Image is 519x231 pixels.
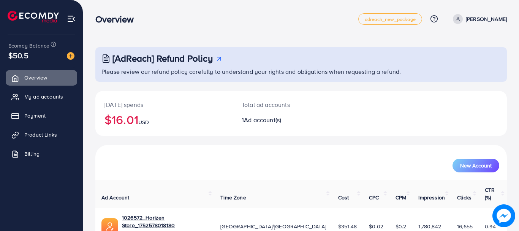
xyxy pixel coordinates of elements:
span: Payment [24,112,46,119]
span: $50.5 [8,50,28,61]
span: CPM [396,194,406,201]
button: New Account [453,159,499,172]
span: 16,655 [457,223,473,230]
span: $0.2 [396,223,407,230]
span: 0.94 [485,223,496,230]
span: Time Zone [220,194,246,201]
h2: $16.01 [104,112,223,127]
span: Product Links [24,131,57,139]
span: My ad accounts [24,93,63,100]
span: 1,780,842 [418,223,441,230]
h2: 1 [242,116,326,124]
p: [PERSON_NAME] [466,14,507,24]
span: Clicks [457,194,472,201]
p: [DATE] spends [104,100,223,109]
p: Total ad accounts [242,100,326,109]
a: My ad accounts [6,89,77,104]
span: $351.48 [338,223,357,230]
a: 1026572_Horizen Store_1752578018180 [122,214,208,229]
span: Ad Account [101,194,130,201]
a: Product Links [6,127,77,142]
span: Cost [338,194,349,201]
span: CTR (%) [485,186,495,201]
a: Billing [6,146,77,161]
span: $0.02 [369,223,383,230]
span: Ecomdy Balance [8,42,49,49]
img: logo [8,11,59,22]
a: Overview [6,70,77,85]
h3: Overview [95,14,140,25]
a: Payment [6,108,77,123]
span: Impression [418,194,445,201]
span: CPC [369,194,379,201]
a: adreach_new_package [358,13,422,25]
span: [GEOGRAPHIC_DATA]/[GEOGRAPHIC_DATA] [220,223,326,230]
h3: [AdReach] Refund Policy [112,53,213,64]
span: New Account [460,163,492,168]
img: image [67,52,74,60]
span: Ad account(s) [244,116,281,124]
p: Please review our refund policy carefully to understand your rights and obligations when requesti... [101,67,502,76]
span: USD [138,118,149,126]
span: Billing [24,150,40,158]
span: Overview [24,74,47,81]
span: adreach_new_package [365,17,416,22]
img: image [492,204,515,227]
img: menu [67,14,76,23]
a: [PERSON_NAME] [450,14,507,24]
